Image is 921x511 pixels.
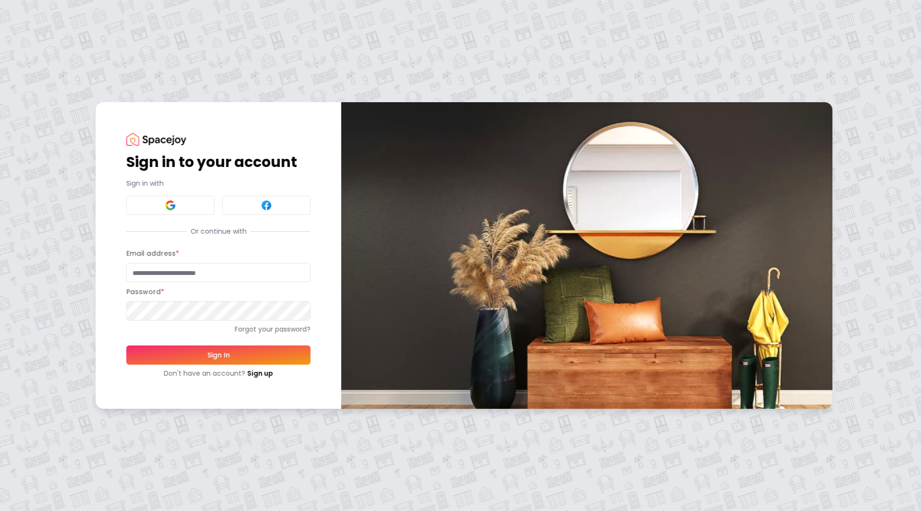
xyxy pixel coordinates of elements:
[126,249,179,258] label: Email address
[126,287,164,297] label: Password
[260,200,272,211] img: Facebook signin
[126,154,310,171] h1: Sign in to your account
[187,226,250,236] span: Or continue with
[126,178,310,188] p: Sign in with
[126,324,310,334] a: Forgot your password?
[126,345,310,365] button: Sign In
[126,133,186,146] img: Spacejoy Logo
[341,102,832,409] img: banner
[247,368,273,378] a: Sign up
[126,368,310,378] div: Don't have an account?
[165,200,176,211] img: Google signin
